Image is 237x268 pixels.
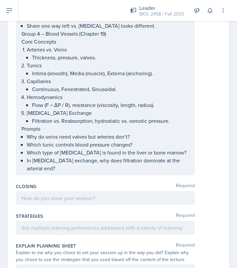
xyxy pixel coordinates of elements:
[27,141,189,149] p: Which tunic controls blood pressure changes?
[16,183,36,190] label: Closing
[27,109,189,117] p: [MEDICAL_DATA] Exchange
[27,61,189,69] p: Tunics
[27,77,189,85] p: Capillaries
[32,101,189,109] p: Flow (F = ΔP / R), resistance (viscosity, length, radius).
[139,11,184,17] div: BIOL 2458 / Fall 2025
[32,85,189,93] p: Continuous, Fenestrated, Sinusoidal.
[16,213,43,219] label: Strategies
[176,183,195,190] span: Required
[16,243,76,249] label: Explain Planning Sheet
[27,133,189,141] p: Why do veins need valves but arteries don’t?
[16,249,195,263] div: Explain to me why you chose to set your session up in the way you did? Explain why you chose to u...
[27,149,189,156] p: Which type of [MEDICAL_DATA] is found in the liver or bone marrow?
[27,46,189,53] p: Arteries vs. Veins
[32,117,189,125] p: Filtration vs. Reabsorption; hydrostatic vs. osmotic pressure.
[27,22,189,30] p: Share one way left vs. [MEDICAL_DATA] looks different.
[27,93,189,101] p: Hemodynamics
[21,38,189,46] p: Core Concepts
[32,53,189,61] p: Thickness, pressure, valves.
[27,156,189,172] p: In [MEDICAL_DATA] exchange, why does filtration dominate at the arterial end?
[139,4,184,12] div: Leader
[176,213,195,219] span: Required
[32,69,189,77] p: Intima (smooth), Media (muscle), Externa (anchoring).
[21,30,189,38] p: Group 4 – Blood Vessels (Chapter 19)
[176,243,195,249] span: Required
[21,125,189,133] p: Prompts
